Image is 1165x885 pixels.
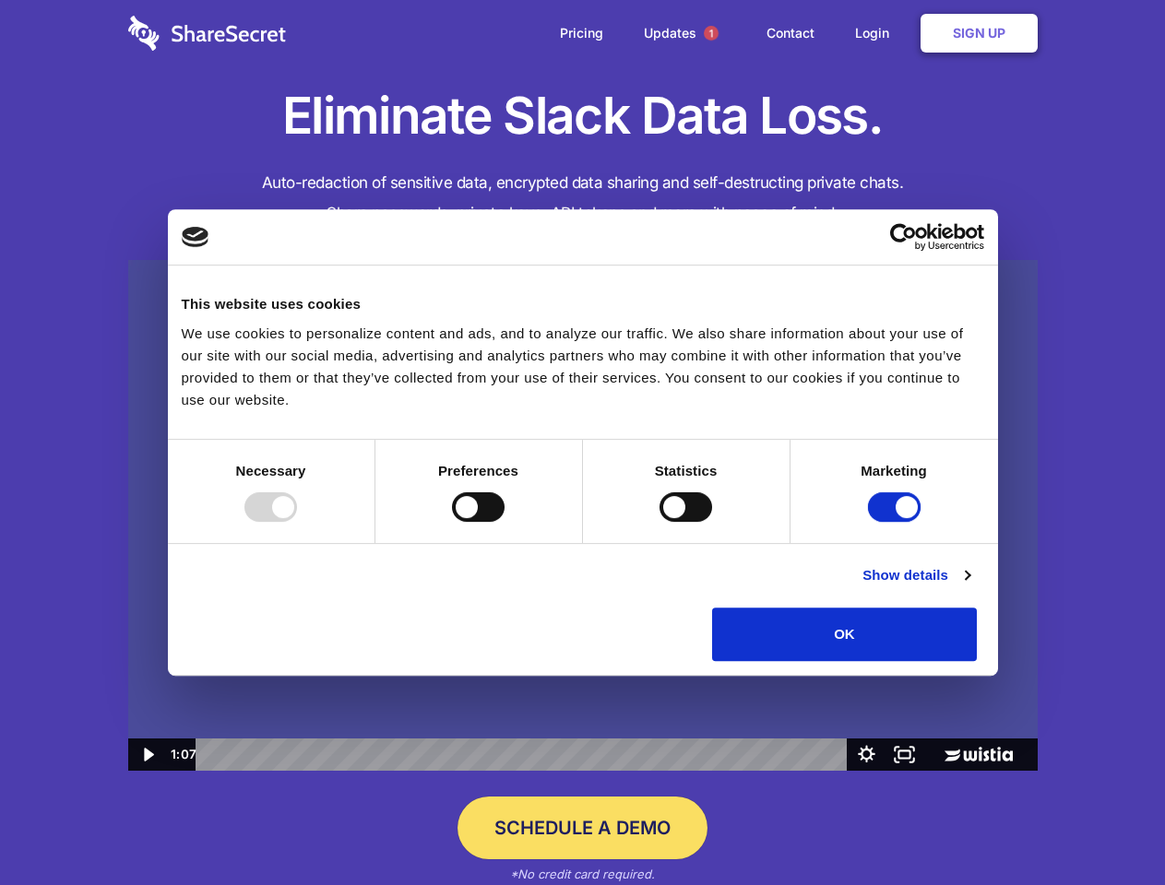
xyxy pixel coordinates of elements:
[823,223,984,251] a: Usercentrics Cookiebot - opens in a new window
[128,16,286,51] img: logo-wordmark-white-trans-d4663122ce5f474addd5e946df7df03e33cb6a1c49d2221995e7729f52c070b2.svg
[128,260,1038,772] img: Sharesecret
[541,5,622,62] a: Pricing
[861,463,927,478] strong: Marketing
[712,608,977,661] button: OK
[510,867,655,881] em: *No credit card required.
[182,227,209,247] img: logo
[748,5,833,62] a: Contact
[236,463,306,478] strong: Necessary
[1073,793,1143,863] iframe: Drift Widget Chat Controller
[837,5,917,62] a: Login
[862,564,969,586] a: Show details
[210,738,838,771] div: Playbar
[128,168,1038,229] h4: Auto-redaction of sensitive data, encrypted data sharing and self-destructing private chats. Shar...
[921,14,1038,53] a: Sign Up
[438,463,518,478] strong: Preferences
[655,463,718,478] strong: Statistics
[128,738,166,771] button: Play Video
[923,738,1037,771] a: Wistia Logo -- Learn More
[848,738,886,771] button: Show settings menu
[182,323,984,411] div: We use cookies to personalize content and ads, and to analyze our traffic. We also share informat...
[886,738,923,771] button: Fullscreen
[704,26,719,41] span: 1
[458,796,707,859] a: Schedule a Demo
[182,293,984,315] div: This website uses cookies
[128,83,1038,149] h1: Eliminate Slack Data Loss.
